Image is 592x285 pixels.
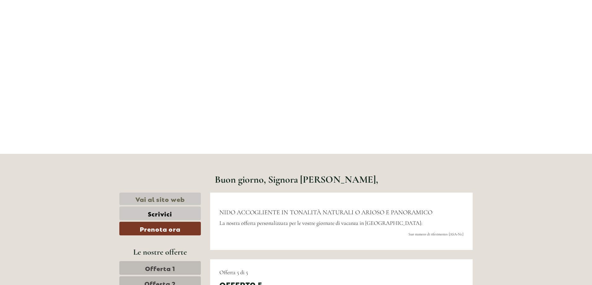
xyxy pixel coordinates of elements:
[219,209,432,216] span: NIDO ACCOGLIENTE IN TONALITÀ NATURALI O ARIOSO E PANORAMICO
[409,232,463,236] span: Suo numero di riferimento: [ASA-Nr.]
[5,17,86,36] div: Buon giorno, come possiamo aiutarla?
[119,222,201,235] a: Prenota ora
[119,193,201,205] a: Vai al sito web
[219,220,422,226] span: La nostra offerta personalizzata per le vostre giornate di vacanza in [GEOGRAPHIC_DATA]:
[111,5,133,15] div: [DATE]
[208,161,244,174] button: Invia
[119,207,201,220] a: Scrivici
[215,174,378,185] h1: Buon giorno, Signora [PERSON_NAME],
[145,264,175,272] span: Offerta 1
[9,30,83,34] small: 14:20
[119,246,201,258] div: Le nostre offerte
[9,18,83,23] div: [GEOGRAPHIC_DATA]
[219,269,248,276] span: Offerta 5 di 5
